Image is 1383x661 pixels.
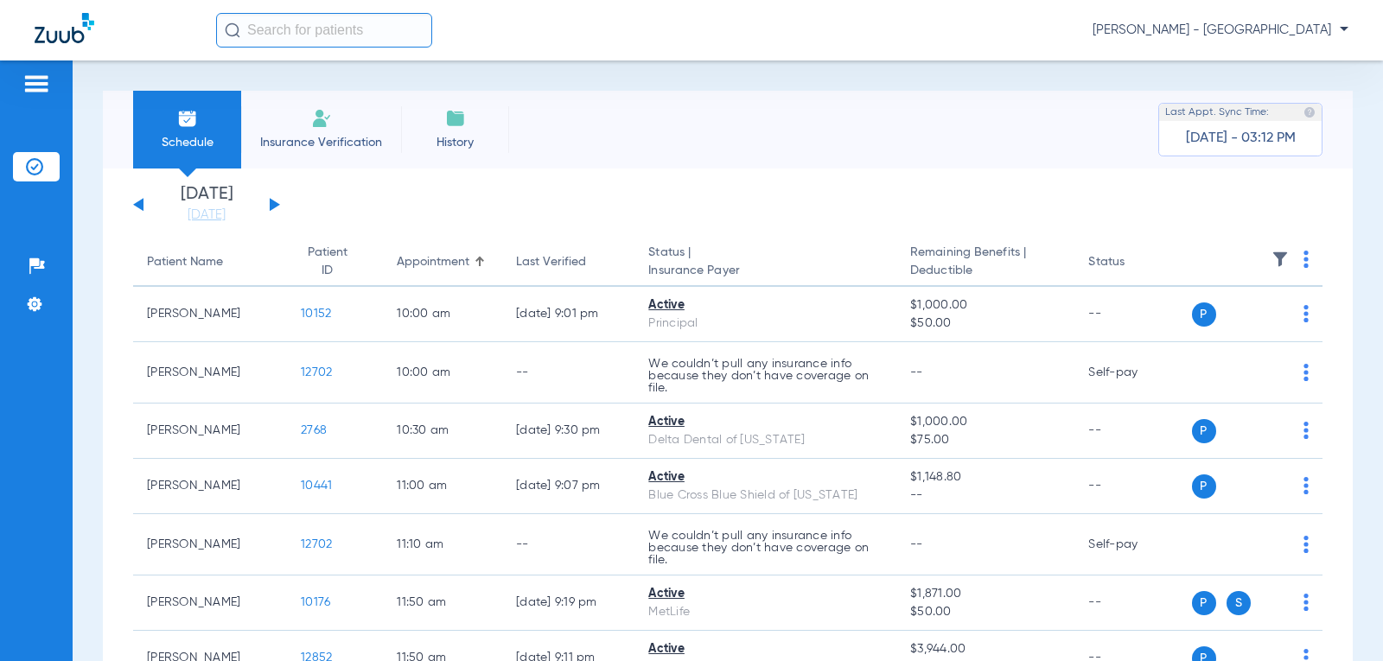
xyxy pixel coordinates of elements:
[301,244,354,280] div: Patient ID
[383,459,502,514] td: 11:00 AM
[147,253,223,271] div: Patient Name
[383,404,502,459] td: 10:30 AM
[502,404,634,459] td: [DATE] 9:30 PM
[225,22,240,38] img: Search Icon
[1074,342,1191,404] td: Self-pay
[177,108,198,129] img: Schedule
[648,358,883,394] p: We couldn’t pull any insurance info because they don’t have coverage on file.
[383,342,502,404] td: 10:00 AM
[1303,305,1309,322] img: group-dot-blue.svg
[1303,251,1309,268] img: group-dot-blue.svg
[155,207,258,224] a: [DATE]
[502,342,634,404] td: --
[1074,514,1191,575] td: Self-pay
[311,108,332,129] img: Manual Insurance Verification
[910,603,1061,621] span: $50.00
[648,413,883,431] div: Active
[1074,238,1191,287] th: Status
[1074,287,1191,342] td: --
[1303,422,1309,439] img: group-dot-blue.svg
[133,514,287,575] td: [PERSON_NAME]
[502,459,634,514] td: [DATE] 9:07 PM
[301,424,327,436] span: 2768
[1303,536,1309,553] img: group-dot-blue.svg
[910,486,1061,505] span: --
[301,596,330,608] span: 10176
[397,253,469,271] div: Appointment
[648,603,883,621] div: MetLife
[1074,404,1191,459] td: --
[910,262,1061,280] span: Deductible
[1074,459,1191,514] td: --
[910,413,1061,431] span: $1,000.00
[1074,575,1191,631] td: --
[896,238,1074,287] th: Remaining Benefits |
[910,640,1061,658] span: $3,944.00
[301,538,332,550] span: 12702
[648,468,883,486] div: Active
[910,315,1061,333] span: $50.00
[1227,591,1251,615] span: S
[910,585,1061,603] span: $1,871.00
[383,514,502,575] td: 11:10 AM
[648,262,883,280] span: Insurance Payer
[1165,104,1269,121] span: Last Appt. Sync Time:
[648,530,883,566] p: We couldn’t pull any insurance info because they don’t have coverage on file.
[147,253,273,271] div: Patient Name
[22,73,50,94] img: hamburger-icon
[648,486,883,505] div: Blue Cross Blue Shield of [US_STATE]
[910,431,1061,449] span: $75.00
[910,468,1061,486] span: $1,148.80
[301,308,331,320] span: 10152
[648,640,883,658] div: Active
[216,13,432,48] input: Search for patients
[301,480,332,492] span: 10441
[133,287,287,342] td: [PERSON_NAME]
[155,186,258,224] li: [DATE]
[1093,22,1348,39] span: [PERSON_NAME] - [GEOGRAPHIC_DATA]
[133,404,287,459] td: [PERSON_NAME]
[301,366,332,378] span: 12702
[910,366,923,378] span: --
[35,13,94,43] img: Zuub Logo
[910,296,1061,315] span: $1,000.00
[1192,474,1216,499] span: P
[648,315,883,333] div: Principal
[397,253,488,271] div: Appointment
[414,134,496,151] span: History
[133,342,287,404] td: [PERSON_NAME]
[1271,251,1289,268] img: filter.svg
[502,287,634,342] td: [DATE] 9:01 PM
[502,514,634,575] td: --
[146,134,228,151] span: Schedule
[383,575,502,631] td: 11:50 AM
[648,431,883,449] div: Delta Dental of [US_STATE]
[1192,302,1216,327] span: P
[254,134,388,151] span: Insurance Verification
[648,585,883,603] div: Active
[1192,419,1216,443] span: P
[133,575,287,631] td: [PERSON_NAME]
[1192,591,1216,615] span: P
[910,538,923,550] span: --
[1303,477,1309,494] img: group-dot-blue.svg
[1303,594,1309,611] img: group-dot-blue.svg
[383,287,502,342] td: 10:00 AM
[1186,130,1296,147] span: [DATE] - 03:12 PM
[301,244,369,280] div: Patient ID
[648,296,883,315] div: Active
[1303,364,1309,381] img: group-dot-blue.svg
[634,238,896,287] th: Status |
[502,575,634,631] td: [DATE] 9:19 PM
[445,108,466,129] img: History
[516,253,586,271] div: Last Verified
[1303,106,1316,118] img: last sync help info
[516,253,621,271] div: Last Verified
[133,459,287,514] td: [PERSON_NAME]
